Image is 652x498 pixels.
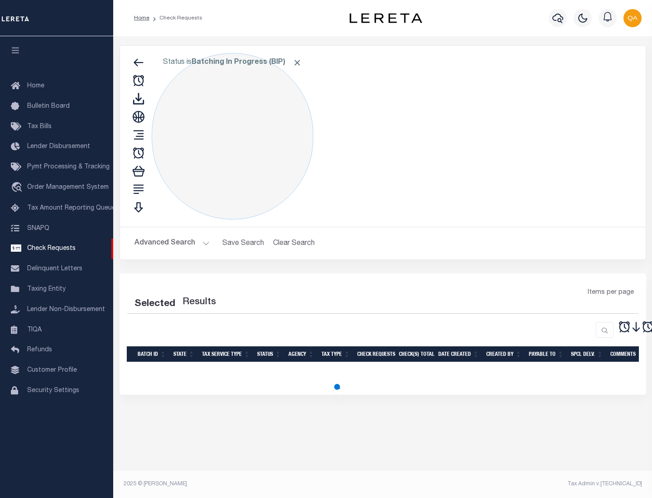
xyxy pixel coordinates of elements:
[389,480,642,488] div: Tax Admin v.[TECHNICAL_ID]
[588,288,634,298] span: Items per page
[27,205,115,211] span: Tax Amount Reporting Queue
[27,164,110,170] span: Pymt Processing & Tracking
[318,346,354,362] th: Tax Type
[27,266,82,272] span: Delinquent Letters
[27,306,105,313] span: Lender Non-Disbursement
[198,346,254,362] th: Tax Service Type
[623,9,642,27] img: svg+xml;base64,PHN2ZyB4bWxucz0iaHR0cDovL3d3dy53My5vcmcvMjAwMC9zdmciIHBvaW50ZXItZXZlbnRzPSJub25lIi...
[354,346,395,362] th: Check Requests
[27,245,76,252] span: Check Requests
[27,103,70,110] span: Bulletin Board
[27,286,66,292] span: Taxing Entity
[395,346,435,362] th: Check(s) Total
[292,58,302,67] span: Click to Remove
[134,346,170,362] th: Batch Id
[607,346,647,362] th: Comments
[27,144,90,150] span: Lender Disbursement
[269,235,319,252] button: Clear Search
[134,297,175,311] div: Selected
[435,346,483,362] th: Date Created
[170,346,198,362] th: State
[285,346,318,362] th: Agency
[483,346,525,362] th: Created By
[525,346,567,362] th: Payable To
[27,367,77,373] span: Customer Profile
[152,53,313,220] div: Click to Edit
[27,124,52,130] span: Tax Bills
[27,326,42,333] span: TIQA
[27,347,52,353] span: Refunds
[149,14,202,22] li: Check Requests
[134,15,149,21] a: Home
[567,346,607,362] th: Spcl Delv.
[217,235,269,252] button: Save Search
[27,225,49,231] span: SNAPQ
[350,13,422,23] img: logo-dark.svg
[117,480,383,488] div: 2025 © [PERSON_NAME].
[27,83,44,89] span: Home
[192,59,302,66] b: Batching In Progress (BIP)
[254,346,285,362] th: Status
[11,182,25,194] i: travel_explore
[134,235,210,252] button: Advanced Search
[27,388,79,394] span: Security Settings
[182,295,216,310] label: Results
[27,184,109,191] span: Order Management System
